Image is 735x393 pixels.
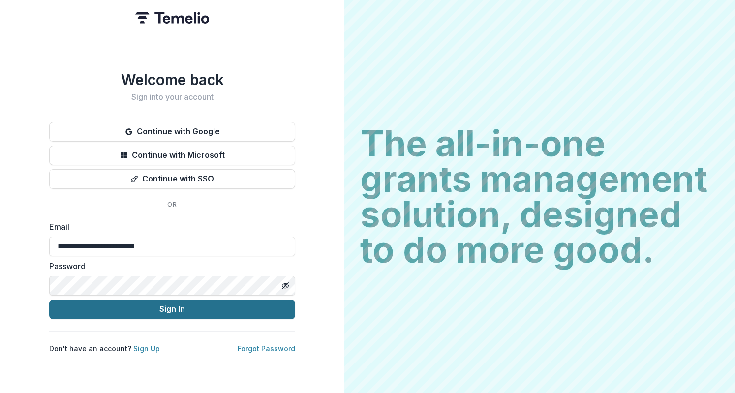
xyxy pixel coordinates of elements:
[133,344,160,353] a: Sign Up
[49,146,295,165] button: Continue with Microsoft
[49,169,295,189] button: Continue with SSO
[49,92,295,102] h2: Sign into your account
[49,71,295,89] h1: Welcome back
[49,300,295,319] button: Sign In
[49,343,160,354] p: Don't have an account?
[238,344,295,353] a: Forgot Password
[49,221,289,233] label: Email
[277,278,293,294] button: Toggle password visibility
[135,12,209,24] img: Temelio
[49,260,289,272] label: Password
[49,122,295,142] button: Continue with Google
